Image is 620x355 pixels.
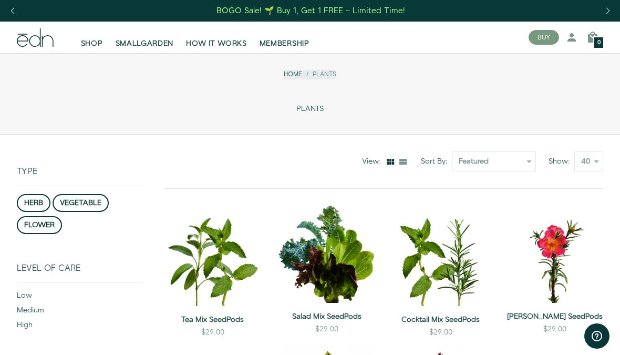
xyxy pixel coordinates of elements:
div: Type [17,135,143,185]
img: Moss Rose SeedPods [506,206,603,303]
img: Cocktail Mix SeedPods [392,206,489,306]
span: SMALLGARDEN [116,38,174,49]
div: $29.00 [201,327,224,338]
a: Home [284,70,302,79]
label: Sort By: [421,156,452,167]
div: Level of Care [17,263,143,282]
img: Salad Mix SeedPods [278,206,375,303]
img: Tea Mix SeedPods [164,206,261,306]
div: medium [17,305,143,320]
a: Salad Mix SeedPods [278,311,375,322]
div: View: [362,156,385,167]
iframe: Opens a widget where you can find more information [584,323,609,350]
div: $29.00 [315,324,338,334]
div: $29.00 [543,324,566,334]
button: herb [17,194,50,212]
button: vegetable [53,194,109,212]
nav: breadcrumbs [284,70,336,79]
li: Plants [302,70,336,79]
span: SHOP [81,38,103,49]
a: Tea Mix SeedPods [164,315,261,325]
div: high [17,320,143,334]
div: $29.00 [429,327,452,338]
button: BUY [529,30,559,45]
button: flower [17,216,62,234]
span: MEMBERSHIP [260,38,309,49]
div: low [17,290,143,305]
span: 0 [597,40,601,46]
span: HOW IT WORKS [186,38,246,49]
a: MEMBERSHIP [253,26,316,49]
span: PLANTS [296,105,324,114]
a: [PERSON_NAME] SeedPods [506,311,603,322]
a: Cocktail Mix SeedPods [392,315,489,325]
a: SMALLGARDEN [109,26,180,49]
a: HOW IT WORKS [180,26,253,49]
a: SHOP [75,26,109,49]
a: BOGO Sale! 🌱 Buy 1, Get 1 FREE – Limited Time! [216,3,407,19]
div: BOGO Sale! 🌱 Buy 1, Get 1 FREE – Limited Time! [216,5,405,16]
label: Show: [549,156,574,167]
